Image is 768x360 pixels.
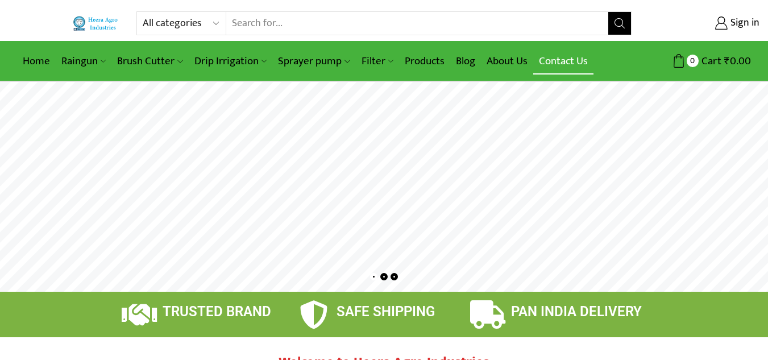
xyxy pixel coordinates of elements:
[481,48,533,75] a: About Us
[163,304,271,320] span: TRUSTED BRAND
[608,12,631,35] button: Search button
[189,48,272,75] a: Drip Irrigation
[356,48,399,75] a: Filter
[643,51,751,72] a: 0 Cart ₹0.00
[56,48,111,75] a: Raingun
[272,48,355,75] a: Sprayer pump
[724,52,751,70] bdi: 0.00
[724,52,730,70] span: ₹
[687,55,699,67] span: 0
[699,53,721,69] span: Cart
[337,304,435,320] span: SAFE SHIPPING
[226,12,608,35] input: Search for...
[111,48,188,75] a: Brush Cutter
[728,16,759,31] span: Sign in
[450,48,481,75] a: Blog
[511,304,642,320] span: PAN INDIA DELIVERY
[17,48,56,75] a: Home
[533,48,593,75] a: Contact Us
[649,13,759,34] a: Sign in
[399,48,450,75] a: Products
